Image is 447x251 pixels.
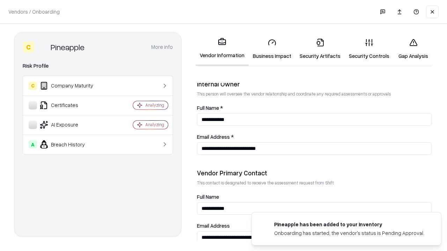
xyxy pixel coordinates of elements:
img: pineappleenergy.com [260,221,269,229]
p: This contact is designated to receive the assessment request from Shift [197,180,432,186]
div: Company Maturity [29,82,112,90]
label: Full Name * [197,105,432,111]
div: Internal Owner [197,80,432,88]
div: Pineapple [51,41,85,53]
a: Vendor Information [196,32,249,66]
div: Breach History [29,140,112,149]
p: Vendors / Onboarding [8,8,60,15]
label: Full Name [197,194,432,199]
img: Pineapple [37,41,48,53]
a: Security Controls [345,33,394,65]
div: C [23,41,34,53]
div: C [29,82,37,90]
div: Analyzing [145,122,164,128]
div: Risk Profile [23,62,173,70]
div: Vendor Primary Contact [197,169,432,177]
label: Email Address [197,223,432,228]
div: Pineapple has been added to your inventory [274,221,424,228]
a: Gap Analysis [394,33,433,65]
div: AI Exposure [29,121,112,129]
a: Business Impact [249,33,295,65]
div: Analyzing [145,102,164,108]
a: Security Artifacts [295,33,345,65]
button: More info [151,41,173,53]
label: Email Address * [197,134,432,139]
div: Certificates [29,101,112,109]
div: A [29,140,37,149]
p: This person will oversee the vendor relationship and coordinate any required assessments or appro... [197,91,432,97]
div: Onboarding has started, the vendor's status is Pending Approval. [274,229,424,237]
